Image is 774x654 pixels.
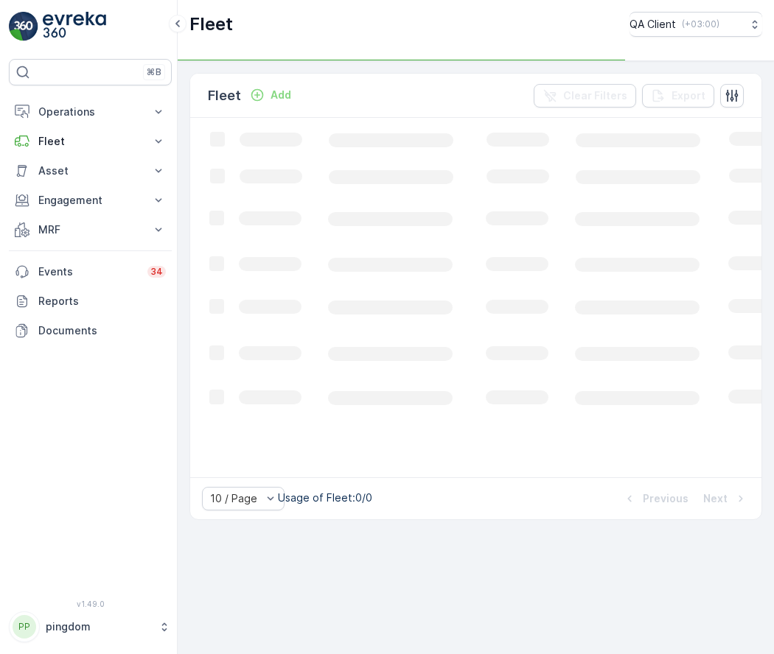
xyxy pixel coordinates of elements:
[278,490,372,505] p: Usage of Fleet : 0/0
[38,323,166,338] p: Documents
[38,264,139,279] p: Events
[38,134,142,149] p: Fleet
[702,490,750,507] button: Next
[534,84,636,108] button: Clear Filters
[9,316,172,345] a: Documents
[9,156,172,186] button: Asset
[642,84,714,108] button: Export
[43,12,106,41] img: logo_light-DOdMpM7g.png
[208,85,241,106] p: Fleet
[682,18,719,30] p: ( +03:00 )
[38,193,142,208] p: Engagement
[621,490,690,507] button: Previous
[13,615,36,639] div: PP
[9,127,172,156] button: Fleet
[630,12,762,37] button: QA Client(+03:00)
[9,186,172,215] button: Engagement
[38,294,166,309] p: Reports
[9,12,38,41] img: logo
[150,266,163,278] p: 34
[9,611,172,642] button: PPpingdom
[244,86,297,104] button: Add
[563,88,627,103] p: Clear Filters
[9,97,172,127] button: Operations
[672,88,705,103] p: Export
[9,215,172,245] button: MRF
[38,105,142,119] p: Operations
[9,257,172,286] a: Events34
[643,491,688,506] p: Previous
[38,163,142,178] p: Asset
[147,66,161,78] p: ⌘B
[9,286,172,316] a: Reports
[703,491,728,506] p: Next
[189,13,233,36] p: Fleet
[38,222,142,237] p: MRF
[46,619,151,634] p: pingdom
[9,599,172,608] span: v 1.49.0
[630,17,676,32] p: QA Client
[271,88,291,102] p: Add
